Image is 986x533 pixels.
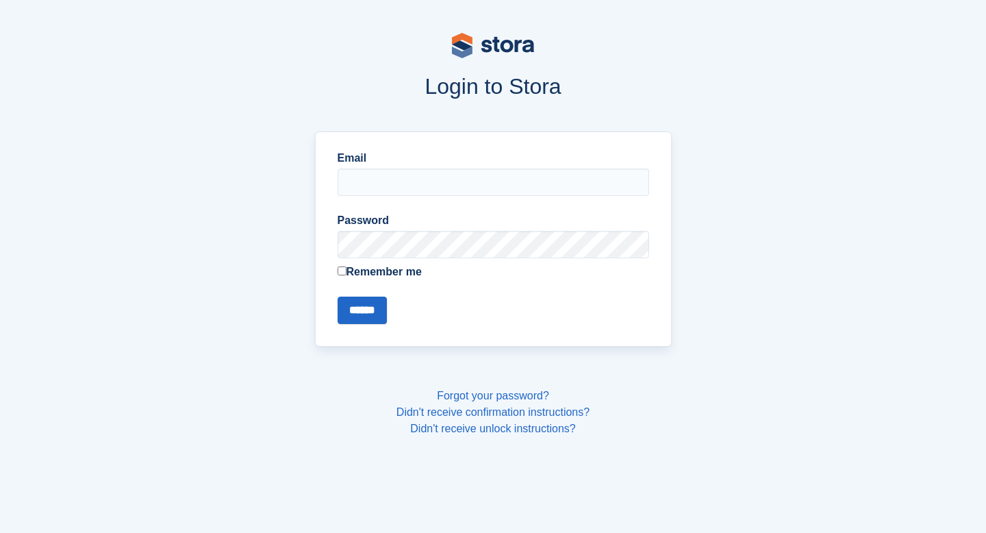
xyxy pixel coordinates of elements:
[410,423,575,434] a: Didn't receive unlock instructions?
[53,74,933,99] h1: Login to Stora
[396,406,590,418] a: Didn't receive confirmation instructions?
[338,266,346,275] input: Remember me
[338,212,649,229] label: Password
[452,33,534,58] img: stora-logo-53a41332b3708ae10de48c4981b4e9114cc0af31d8433b30ea865607fb682f29.svg
[338,264,649,280] label: Remember me
[338,150,649,166] label: Email
[437,390,549,401] a: Forgot your password?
